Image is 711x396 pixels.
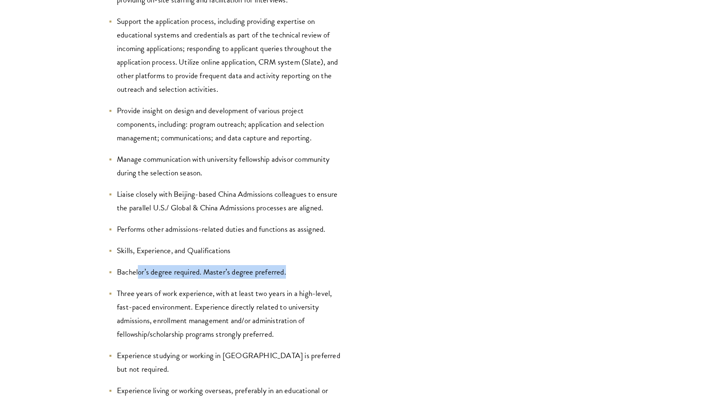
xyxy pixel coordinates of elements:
[109,244,343,257] li: Skills, Experience, and Qualifications
[109,187,343,214] li: Liaise closely with Beijing-based China Admissions colleagues to ensure the parallel U.S./ Global...
[109,349,343,376] li: Experience studying or working in [GEOGRAPHIC_DATA] is preferred but not required.
[109,152,343,179] li: Manage communication with university fellowship advisor community during the selection season.
[109,14,343,96] li: Support the application process, including providing expertise on educational systems and credent...
[109,287,343,341] li: Three years of work experience, with at least two years in a high-level, fast-paced environment. ...
[109,222,343,236] li: Performs other admissions-related duties and functions as assigned.
[109,265,343,279] li: Bachelor’s degree required. Master’s degree preferred.
[109,104,343,144] li: Provide insight on design and development of various project components, including: program outre...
